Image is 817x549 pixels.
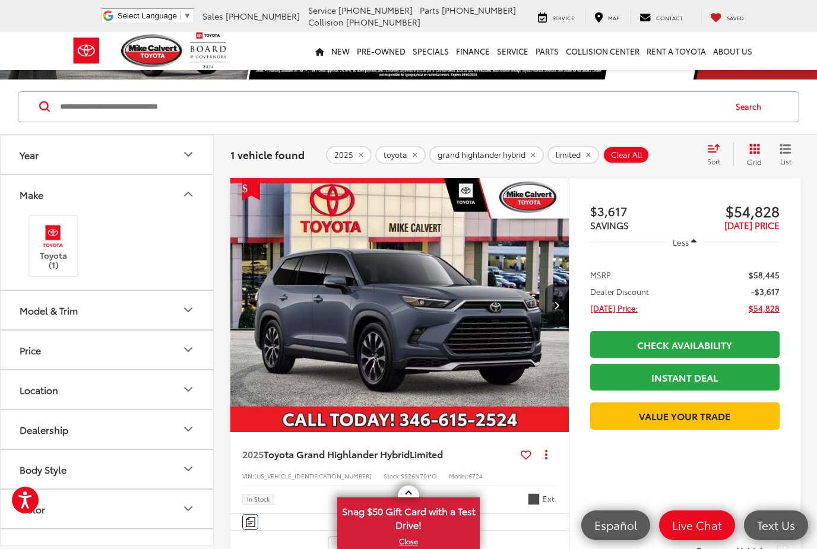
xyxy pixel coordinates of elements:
[181,382,195,396] div: Location
[532,32,562,70] a: Parts
[20,344,41,356] div: Price
[254,471,372,480] span: [US_VEHICLE_IDENTIFICATION_NUMBER]
[181,462,195,476] div: Body Style
[384,150,407,160] span: toyota
[1,490,214,528] button: ColorColor
[590,364,780,391] a: Instant Deal
[590,202,685,220] span: $3,617
[631,11,692,23] a: Contact
[468,471,483,480] span: 6724
[202,10,223,22] span: Sales
[409,32,452,70] a: Specials
[246,517,255,527] img: Comments
[308,16,344,28] span: Collision
[556,150,581,160] span: limited
[20,503,45,515] div: Color
[353,32,409,70] a: Pre-Owned
[611,150,642,160] span: Clear All
[121,34,184,67] img: Mike Calvert Toyota
[666,518,728,532] span: Live Chat
[20,149,39,160] div: Year
[312,32,328,70] a: Home
[590,285,649,297] span: Dealer Discount
[590,302,638,314] span: [DATE] Price:
[590,218,629,231] span: SAVINGS
[375,146,426,164] button: remove toyota
[724,92,778,122] button: Search
[59,93,724,121] input: Search by Make, Model, or Keyword
[230,178,570,433] img: 2025 Toyota Grand Highlander Hybrid Limited
[588,518,643,532] span: Español
[585,11,628,23] a: Map
[242,447,264,461] span: 2025
[338,4,413,16] span: [PHONE_NUMBER]
[308,4,336,16] span: Service
[747,157,762,167] span: Grid
[590,269,613,281] span: MSRP:
[493,32,532,70] a: Service
[673,237,689,247] span: Less
[751,285,780,297] span: -$3,617
[590,331,780,358] a: Check Availability
[401,471,437,480] span: SS26N701*O
[528,493,540,505] span: Heavy Metal
[608,14,619,21] span: Map
[118,11,177,20] span: Select Language
[326,146,372,164] button: remove 2025
[242,514,258,530] button: Comments
[334,150,353,160] span: 2025
[346,16,420,28] span: [PHONE_NUMBER]
[183,11,191,20] span: ▼
[181,342,195,357] div: Price
[603,146,650,164] button: Clear All
[536,444,557,465] button: Actions
[552,14,574,21] span: Service
[656,14,683,21] span: Contact
[410,447,443,461] span: Limited
[20,304,78,316] div: Model & Trim
[181,422,195,436] div: Dealership
[449,471,468,480] span: Model:
[242,448,516,461] a: 2025Toyota Grand Highlander HybridLimited
[181,502,195,516] div: Color
[64,31,109,70] img: Toyota
[547,146,599,164] button: remove limited
[30,222,78,270] label: Toyota (1)
[545,449,547,459] span: dropdown dots
[749,302,780,314] span: $54,828
[429,146,544,164] button: remove grand%20highlander%20hybrid
[242,178,260,201] span: Get Price Drop Alert
[724,218,780,231] span: [DATE] PRICE
[438,150,525,160] span: grand highlander hybrid
[744,510,808,540] a: Text Us
[581,510,650,540] a: Español
[780,156,791,166] span: List
[247,496,270,502] span: In Stock
[264,447,410,461] span: Toyota Grand Highlander Hybrid
[420,4,439,16] span: Parts
[659,510,735,540] a: Live Chat
[328,32,353,70] a: New
[20,464,66,475] div: Body Style
[338,499,479,535] span: Snag $50 Gift Card with a Test Drive!
[181,303,195,317] div: Model & Trim
[771,143,800,167] button: List View
[1,331,214,369] button: PricePrice
[452,32,493,70] a: Finance
[1,175,214,214] button: MakeMake
[242,471,254,480] span: VIN:
[1,370,214,409] button: LocationLocation
[710,32,756,70] a: About Us
[701,11,753,23] a: My Saved Vehicles
[667,231,703,253] button: Less
[733,143,771,167] button: Grid View
[20,384,58,395] div: Location
[643,32,710,70] a: Rent a Toyota
[442,4,516,16] span: [PHONE_NUMBER]
[20,189,43,200] div: Make
[562,32,643,70] a: Collision Center
[1,291,214,329] button: Model & TrimModel & Trim
[181,147,195,161] div: Year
